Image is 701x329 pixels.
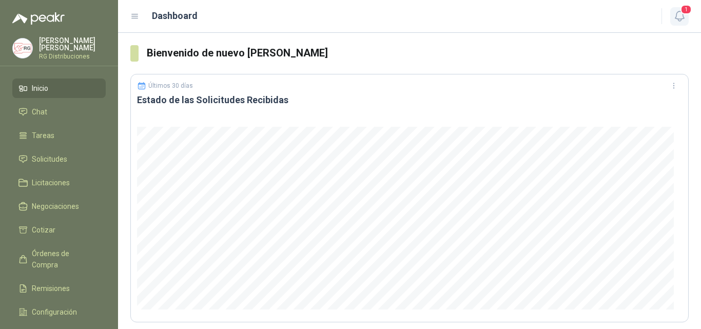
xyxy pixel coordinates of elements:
a: Órdenes de Compra [12,244,106,275]
img: Company Logo [13,38,32,58]
a: Configuración [12,302,106,322]
p: Últimos 30 días [148,82,193,89]
a: Remisiones [12,279,106,298]
span: Configuración [32,306,77,318]
p: [PERSON_NAME] [PERSON_NAME] [39,37,106,51]
a: Tareas [12,126,106,145]
span: Negociaciones [32,201,79,212]
h3: Bienvenido de nuevo [PERSON_NAME] [147,45,689,61]
a: Inicio [12,79,106,98]
span: Chat [32,106,47,118]
a: Licitaciones [12,173,106,192]
img: Logo peakr [12,12,65,25]
span: Órdenes de Compra [32,248,96,270]
a: Cotizar [12,220,106,240]
span: Solicitudes [32,153,67,165]
a: Chat [12,102,106,122]
h1: Dashboard [152,9,198,23]
span: Cotizar [32,224,55,236]
a: Negociaciones [12,197,106,216]
p: RG Distribuciones [39,53,106,60]
span: Licitaciones [32,177,70,188]
button: 1 [670,7,689,26]
span: Tareas [32,130,54,141]
a: Solicitudes [12,149,106,169]
span: 1 [680,5,692,14]
h3: Estado de las Solicitudes Recibidas [137,94,682,106]
span: Inicio [32,83,48,94]
span: Remisiones [32,283,70,294]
